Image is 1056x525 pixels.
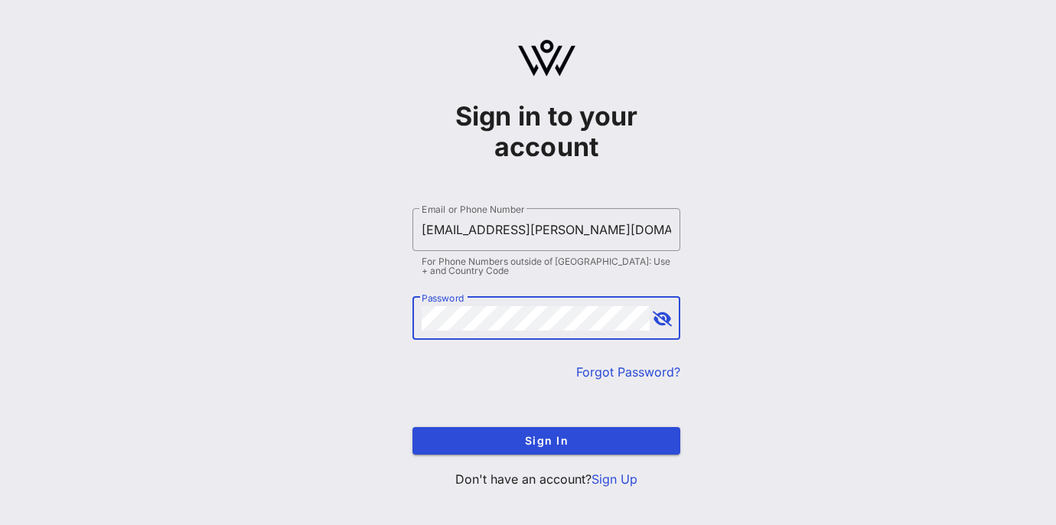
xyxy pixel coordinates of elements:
div: For Phone Numbers outside of [GEOGRAPHIC_DATA]: Use + and Country Code [422,257,671,276]
label: Password [422,292,464,304]
h1: Sign in to your account [412,101,680,162]
span: Sign In [425,434,668,447]
a: Forgot Password? [576,364,680,380]
img: logo.svg [518,40,575,77]
p: Don't have an account? [412,470,680,488]
a: Sign Up [592,471,637,487]
label: Email or Phone Number [422,204,524,215]
button: Sign In [412,427,680,455]
button: append icon [653,311,672,327]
